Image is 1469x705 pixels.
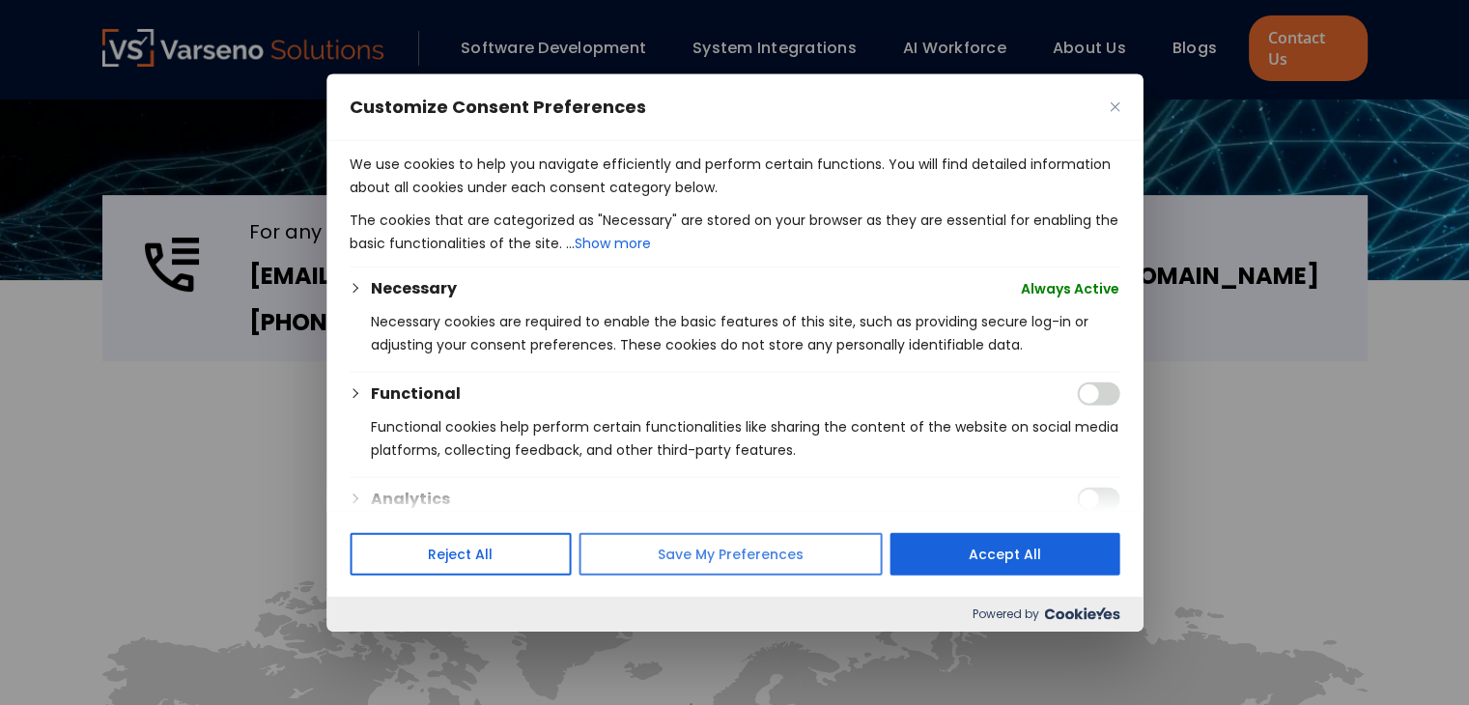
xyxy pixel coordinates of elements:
[1110,102,1119,112] img: Close
[890,532,1119,575] button: Accept All
[575,232,651,255] button: Show more
[350,532,572,575] button: Reject All
[371,382,461,406] button: Functional
[350,153,1119,199] p: We use cookies to help you navigate efficiently and perform certain functions. You will find deta...
[1021,277,1119,300] span: Always Active
[350,96,646,119] span: Customize Consent Preferences
[1077,382,1119,406] input: Enable Functional
[579,532,883,575] button: Save My Preferences
[326,596,1143,631] div: Powered by
[1044,607,1119,620] img: Cookieyes logo
[371,415,1119,462] p: Functional cookies help perform certain functionalities like sharing the content of the website o...
[350,209,1119,255] p: The cookies that are categorized as "Necessary" are stored on your browser as they are essential ...
[371,310,1119,356] p: Necessary cookies are required to enable the basic features of this site, such as providing secur...
[371,277,457,300] button: Necessary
